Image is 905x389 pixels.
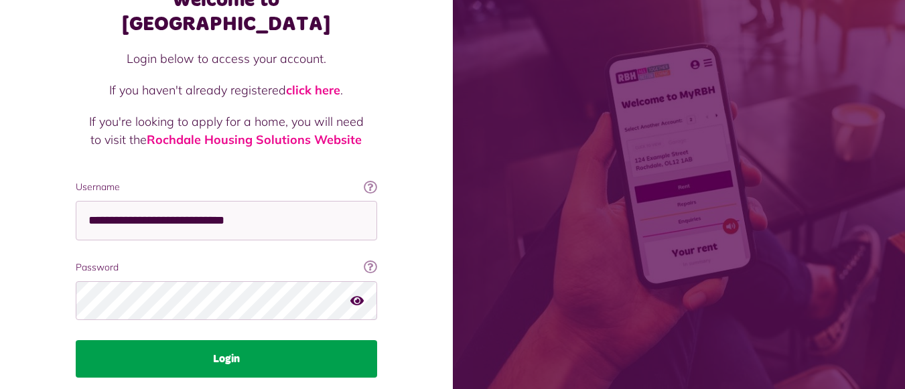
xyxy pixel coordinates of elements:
[76,340,377,378] button: Login
[76,180,377,194] label: Username
[89,50,364,68] p: Login below to access your account.
[286,82,340,98] a: click here
[89,112,364,149] p: If you're looking to apply for a home, you will need to visit the
[89,81,364,99] p: If you haven't already registered .
[76,260,377,275] label: Password
[147,132,362,147] a: Rochdale Housing Solutions Website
